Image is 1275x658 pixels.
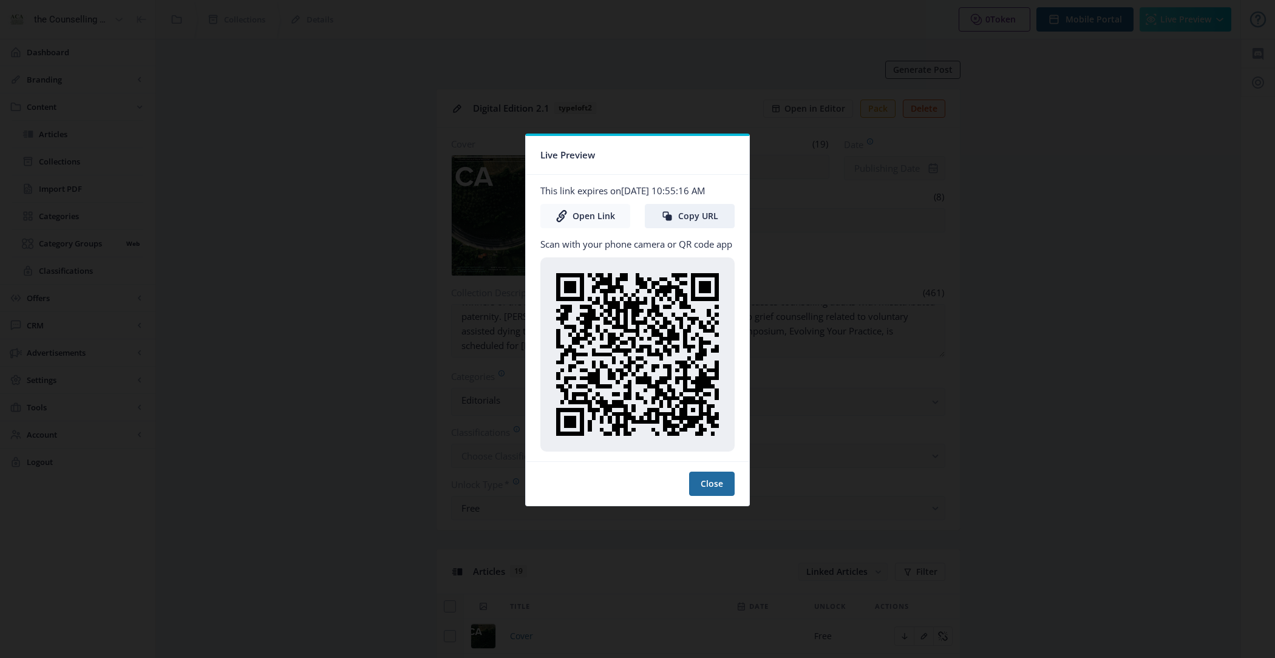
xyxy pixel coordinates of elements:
[621,185,705,197] span: [DATE] 10:55:16 AM
[540,146,595,164] span: Live Preview
[540,238,735,250] p: Scan with your phone camera or QR code app
[689,472,735,496] button: Close
[540,204,630,228] a: Open Link
[645,204,735,228] button: Copy URL
[540,185,735,197] p: This link expires on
